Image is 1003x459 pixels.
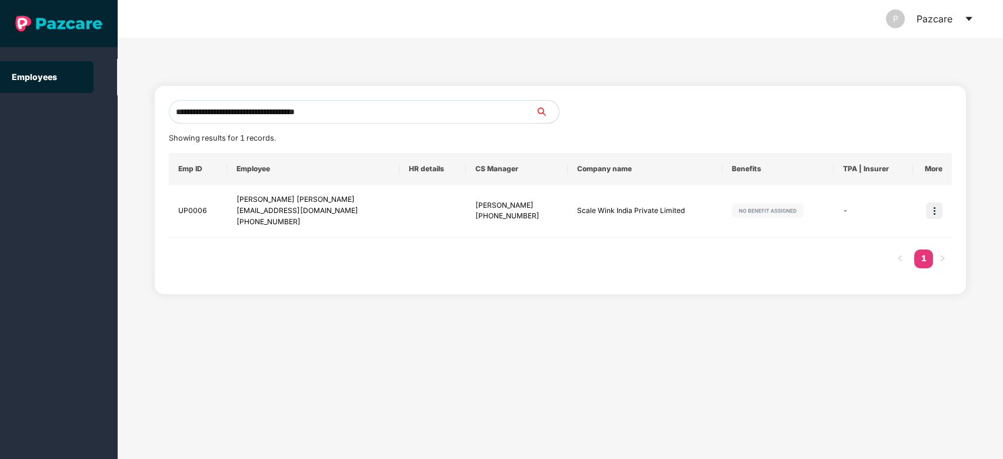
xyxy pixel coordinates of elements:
th: CS Manager [466,153,568,185]
td: Scale Wink India Private Limited [568,185,723,238]
div: [PHONE_NUMBER] [475,211,558,222]
li: Previous Page [891,250,909,268]
th: Benefits [722,153,834,185]
th: Company name [568,153,723,185]
li: Next Page [933,250,952,268]
a: Employees [12,72,57,82]
button: right [933,250,952,268]
th: TPA | Insurer [834,153,913,185]
img: icon [926,202,942,219]
li: 1 [914,250,933,268]
span: search [535,107,559,117]
div: [PERSON_NAME] [475,200,558,211]
div: [PHONE_NUMBER] [236,217,390,228]
td: UP0006 [169,185,227,238]
th: HR details [399,153,466,185]
button: search [535,100,559,124]
th: More [913,153,952,185]
img: svg+xml;base64,PHN2ZyB4bWxucz0iaHR0cDovL3d3dy53My5vcmcvMjAwMC9zdmciIHdpZHRoPSIxMjIiIGhlaWdodD0iMj... [732,204,804,218]
div: [EMAIL_ADDRESS][DOMAIN_NAME] [236,205,390,217]
div: [PERSON_NAME] [PERSON_NAME] [236,194,390,205]
span: caret-down [964,14,974,24]
span: right [939,255,946,262]
div: - [843,205,904,217]
span: left [897,255,904,262]
th: Emp ID [169,153,227,185]
a: 1 [914,250,933,267]
th: Employee [227,153,399,185]
span: Showing results for 1 records. [169,134,276,142]
span: P [893,9,898,28]
button: left [891,250,909,268]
